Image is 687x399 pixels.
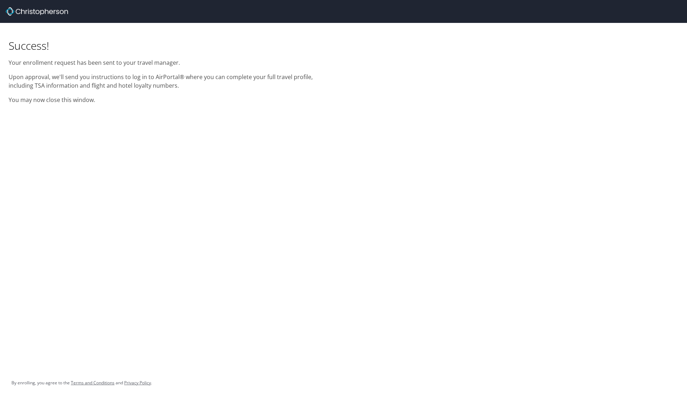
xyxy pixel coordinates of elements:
p: Your enrollment request has been sent to your travel manager. [9,58,335,67]
p: You may now close this window. [9,96,335,104]
h1: Success! [9,39,335,53]
a: Terms and Conditions [71,380,114,386]
div: By enrolling, you agree to the and . [11,374,152,392]
p: Upon approval, we'll send you instructions to log in to AirPortal® where you can complete your fu... [9,73,335,90]
img: cbt logo [6,7,68,16]
a: Privacy Policy [124,380,151,386]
